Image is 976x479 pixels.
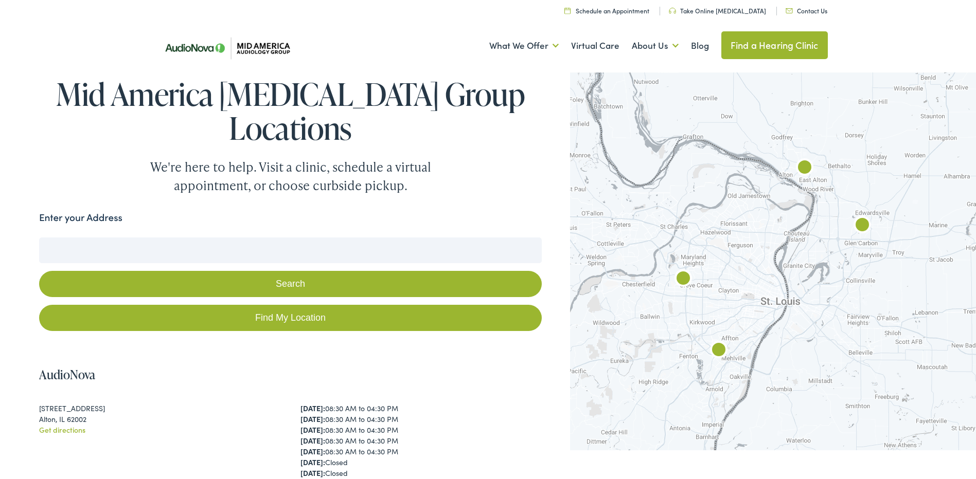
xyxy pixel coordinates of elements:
a: Contact Us [786,6,827,15]
button: Search [39,271,542,297]
a: Blog [691,27,709,65]
div: AudioNova [671,267,696,292]
div: AudioNova [706,339,731,363]
div: We're here to help. Visit a clinic, schedule a virtual appointment, or choose curbside pickup. [126,158,455,195]
a: Find My Location [39,305,542,331]
a: What We Offer [489,27,559,65]
img: utility icon [786,8,793,13]
strong: [DATE]: [300,435,325,446]
div: AudioNova [850,214,875,238]
h1: Mid America [MEDICAL_DATA] Group Locations [39,77,542,145]
a: Find a Hearing Clinic [721,31,828,59]
input: Enter your address or zip code [39,237,542,263]
a: AudioNova [39,366,95,383]
img: utility icon [564,7,571,14]
div: [STREET_ADDRESS] [39,403,280,414]
strong: [DATE]: [300,446,325,456]
a: Take Online [MEDICAL_DATA] [669,6,766,15]
div: 08:30 AM to 04:30 PM 08:30 AM to 04:30 PM 08:30 AM to 04:30 PM 08:30 AM to 04:30 PM 08:30 AM to 0... [300,403,542,478]
label: Enter your Address [39,210,122,225]
img: utility icon [669,8,676,14]
strong: [DATE]: [300,425,325,435]
strong: [DATE]: [300,403,325,413]
div: Alton, IL 62002 [39,414,280,425]
strong: [DATE]: [300,468,325,478]
a: About Us [632,27,679,65]
a: Schedule an Appointment [564,6,649,15]
a: Get directions [39,425,85,435]
strong: [DATE]: [300,414,325,424]
a: Virtual Care [571,27,619,65]
div: AudioNova [792,156,817,181]
strong: [DATE]: [300,457,325,467]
